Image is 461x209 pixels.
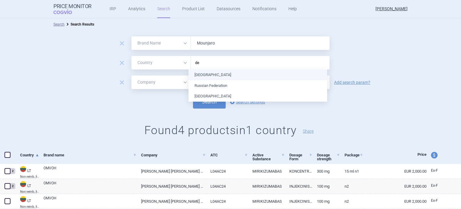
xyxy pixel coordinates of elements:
a: OMVOH [44,165,137,176]
span: Ex-factory price [431,183,438,188]
span: Ex-factory price [431,198,438,203]
li: Search [53,21,65,27]
img: Lithuania [20,181,26,187]
button: Search [193,95,226,109]
li: [GEOGRAPHIC_DATA] [188,69,327,80]
a: Ex-F [426,166,449,175]
img: Lithuania [20,196,26,202]
li: [GEOGRAPHIC_DATA] [188,91,327,102]
a: Country [20,148,39,162]
a: Package [345,148,363,162]
a: OMVOH [44,180,137,191]
span: Price [417,152,426,157]
a: L04AC24 [206,194,248,209]
a: EUR 2,000.00 [363,194,426,209]
button: Share [303,129,314,133]
a: [PERSON_NAME] [PERSON_NAME] NEDERLAND B.V., NYDERLANDAI [137,164,206,179]
a: 100 mg [312,194,340,209]
li: Russian Federation [188,80,327,91]
a: Ex-F [426,196,449,205]
a: Brand name [44,148,137,162]
a: 300 mg [312,164,340,179]
a: MIRIKIZUMABAS [248,164,285,179]
strong: Search Results [71,22,94,26]
a: MIRIKIZUMABAS [248,179,285,194]
abbr: Non-reimb. list — List of medicinal products published by the Ministry of Health of The Republic ... [20,175,39,178]
a: [PERSON_NAME] [PERSON_NAME] NEDERLAND B.V., NYDERLANDAI [137,179,206,194]
a: 15 ml N1 [340,164,363,179]
a: INJEKCINIS TIRPALAS UŽPILDYTAME ŠVIRKŠTE [285,179,312,194]
a: [PERSON_NAME] [PERSON_NAME] NEDERLAND B.V., NYDERLANDAI [137,194,206,209]
a: L04AC24 [206,179,248,194]
a: ATC [210,148,248,162]
a: Search Settings [229,98,265,106]
a: Add search param? [334,80,370,85]
abbr: Non-reimb. list — List of medicinal products published by the Ministry of Health of The Republic ... [20,205,39,208]
a: KONCENTRATAS INFUZINIAM TIRPALUI [285,164,312,179]
a: 100 mg [312,179,340,194]
a: EUR 2,000.00 [363,179,426,194]
a: Price MonitorCOGVIO [53,3,92,15]
div: 2 [10,183,15,189]
abbr: Non-reimb. list — List of medicinal products published by the Ministry of Health of The Republic ... [20,190,39,193]
a: Ex-F [426,181,449,190]
span: COGVIO [53,9,80,14]
a: OMVOH [44,195,137,206]
a: Company [141,148,206,162]
a: LTLTNon-reimb. list [16,165,39,178]
a: N2 [340,179,363,194]
a: EUR 2,000.00 [363,164,426,179]
a: Dosage strength [317,148,340,166]
span: Ex-factory price [431,168,438,173]
a: N2 [340,194,363,209]
a: MIRIKIZUMABAS [248,194,285,209]
strong: Price Monitor [53,3,92,9]
a: LTLTNon-reimb. list [16,180,39,193]
a: LTLTNon-reimb. list [16,195,39,208]
a: INJEKCINIS TIRPALAS UŽPILDYTAME ŠVIRKŠTIKLYJE [285,194,312,209]
img: Lithuania [20,166,26,172]
li: Search Results [65,21,94,27]
div: 2 [10,168,15,174]
a: Active Substance [252,148,285,166]
a: L04AC24 [206,164,248,179]
a: Search [53,22,65,26]
a: Dosage Form [289,148,312,166]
